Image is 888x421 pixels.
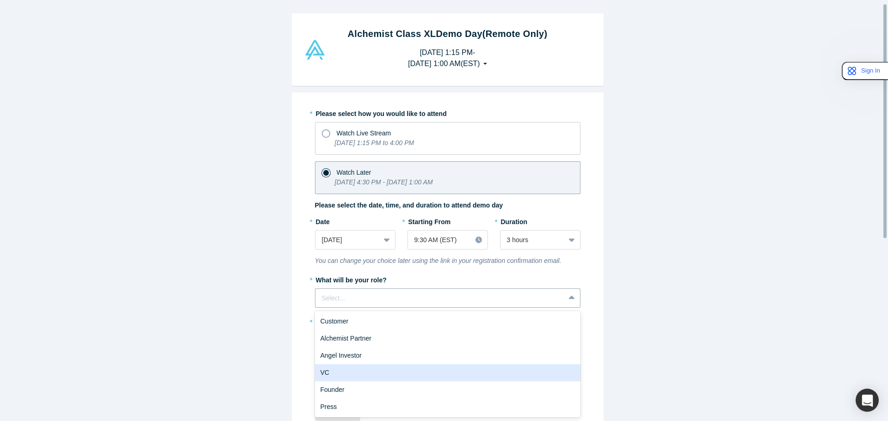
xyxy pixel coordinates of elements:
[315,330,580,347] div: Alchemist Partner
[315,381,580,398] div: Founder
[335,139,414,146] i: [DATE] 1:15 PM to 4:00 PM
[500,214,580,227] label: Duration
[335,178,433,186] i: [DATE] 4:30 PM - [DATE] 1:00 AM
[398,44,496,73] button: [DATE] 1:15 PM-[DATE] 1:00 AM(EST)
[315,214,395,227] label: Date
[315,398,580,415] div: Press
[315,257,561,264] i: You can change your choice later using the link in your registration confirmation email.
[348,29,548,39] strong: Alchemist Class XL Demo Day (Remote Only)
[315,347,580,364] div: Angel Investor
[315,272,580,285] label: What will be your role?
[337,129,391,137] span: Watch Live Stream
[315,313,580,330] div: Customer
[315,364,580,381] div: VC
[304,40,326,60] img: Alchemist Vault Logo
[337,169,371,176] span: Watch Later
[407,214,451,227] label: Starting From
[315,201,503,210] label: Please select the date, time, and duration to attend demo day
[315,106,580,119] label: Please select how you would like to attend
